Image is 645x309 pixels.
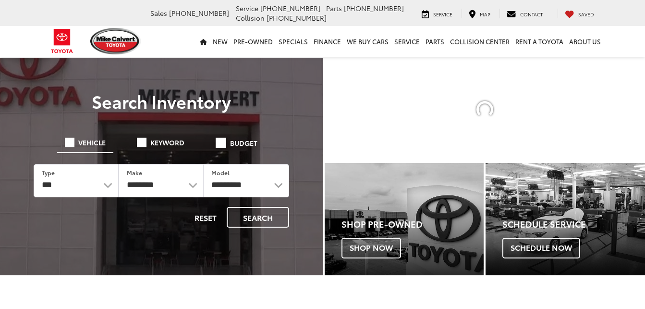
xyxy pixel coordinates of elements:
span: [PHONE_NUMBER] [344,3,404,13]
span: Budget [230,140,257,146]
span: [PHONE_NUMBER] [169,8,229,18]
span: [PHONE_NUMBER] [267,13,327,23]
a: Contact [499,9,550,18]
a: Service [414,9,460,18]
a: New [210,26,231,57]
a: Map [462,9,498,18]
img: Toyota [44,26,80,57]
img: Mike Calvert Toyota [90,28,141,54]
span: Schedule Now [502,238,580,258]
span: Shop Now [341,238,401,258]
a: Shop Pre-Owned Shop Now [325,163,484,275]
div: Toyota [325,163,484,275]
label: Make [127,168,142,177]
button: Search [227,207,289,228]
span: Sales [150,8,167,18]
a: Finance [311,26,344,57]
a: Service [391,26,423,57]
span: Service [236,3,258,13]
span: Saved [578,11,594,18]
span: Collision [236,13,265,23]
span: Keyword [150,139,184,146]
label: Type [42,168,55,177]
a: WE BUY CARS [344,26,391,57]
h4: Shop Pre-Owned [341,219,484,229]
a: Rent a Toyota [512,26,566,57]
a: Pre-Owned [231,26,276,57]
span: Map [480,11,490,18]
h4: Schedule Service [502,219,645,229]
button: Reset [186,207,225,228]
div: Toyota [486,163,645,275]
span: Parts [326,3,342,13]
h3: Search Inventory [20,91,303,111]
a: Parts [423,26,447,57]
span: Vehicle [78,139,106,146]
a: Home [197,26,210,57]
a: Specials [276,26,311,57]
span: Contact [520,11,543,18]
a: About Us [566,26,604,57]
label: Model [211,168,230,177]
a: My Saved Vehicles [558,9,601,18]
span: [PHONE_NUMBER] [260,3,320,13]
a: Collision Center [447,26,512,57]
a: Schedule Service Schedule Now [486,163,645,275]
span: Service [433,11,452,18]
